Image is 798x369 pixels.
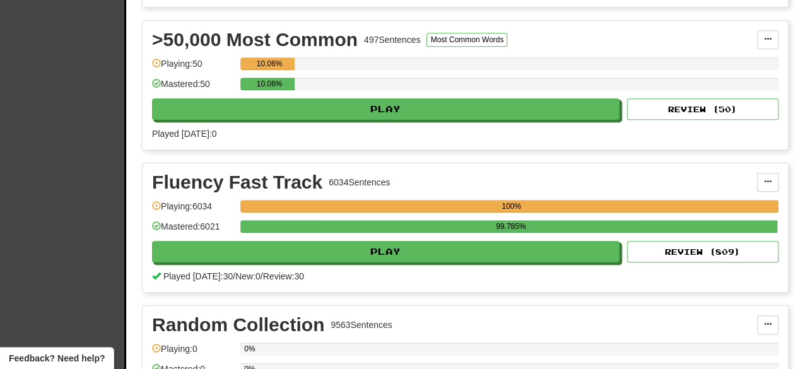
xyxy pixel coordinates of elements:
div: 100% [244,200,778,213]
span: Played [DATE]: 0 [152,129,216,139]
div: 6034 Sentences [329,176,390,189]
div: 497 Sentences [364,33,421,46]
span: / [233,271,235,281]
div: Fluency Fast Track [152,173,322,192]
button: Play [152,98,619,120]
div: Playing: 50 [152,57,234,78]
div: Playing: 6034 [152,200,234,221]
button: Most Common Words [426,33,507,47]
div: 10.06% [244,57,295,70]
div: Mastered: 50 [152,78,234,98]
div: 9563 Sentences [331,319,392,331]
div: Random Collection [152,315,324,334]
button: Review (50) [627,98,778,120]
button: Review (809) [627,241,778,262]
div: Playing: 0 [152,343,234,363]
div: >50,000 Most Common [152,30,358,49]
span: New: 0 [235,271,261,281]
div: 10.06% [244,78,295,90]
div: 99.785% [244,220,777,233]
span: Played [DATE]: 30 [163,271,233,281]
span: / [261,271,263,281]
div: Mastered: 6021 [152,220,234,241]
span: Open feedback widget [9,352,105,365]
span: Review: 30 [263,271,304,281]
button: Play [152,241,619,262]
